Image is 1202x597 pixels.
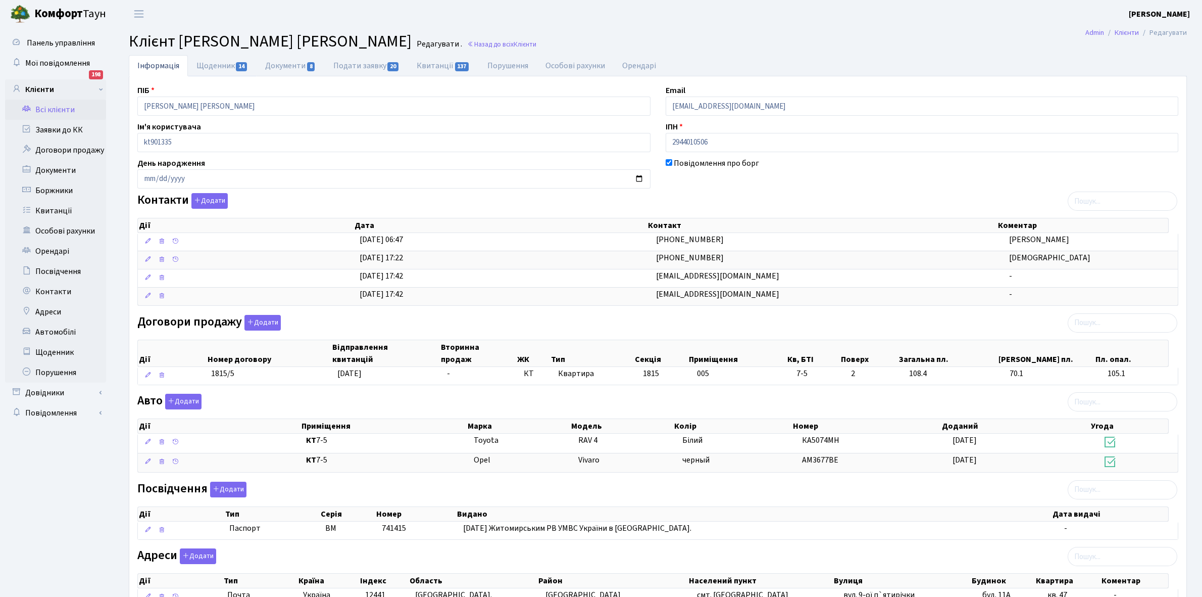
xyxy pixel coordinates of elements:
[514,39,536,49] span: Клієнти
[5,33,106,53] a: Панель управління
[5,221,106,241] a: Особові рахунки
[223,574,298,588] th: Тип
[325,55,408,76] a: Подати заявку
[1068,313,1177,333] input: Пошук...
[674,157,759,169] label: Повідомлення про борг
[325,523,336,534] span: ВМ
[697,368,709,379] span: 005
[1009,270,1012,282] span: -
[5,383,106,403] a: Довідники
[191,193,228,209] button: Контакти
[5,160,106,180] a: Документи
[360,289,403,300] span: [DATE] 17:42
[516,340,550,366] th: ЖК
[34,6,106,23] span: Таун
[656,234,724,245] span: [PHONE_NUMBER]
[688,574,833,588] th: Населений пункт
[137,315,281,331] label: Договори продажу
[5,302,106,322] a: Адреси
[34,6,83,22] b: Комфорт
[796,368,843,380] span: 7-5
[297,574,359,588] th: Країна
[5,180,106,201] a: Боржники
[188,55,257,76] a: Щоденник
[375,507,456,521] th: Номер
[673,419,792,433] th: Колір
[409,574,538,588] th: Область
[320,507,376,521] th: Серія
[138,507,224,521] th: Дії
[224,507,320,521] th: Тип
[1068,480,1177,499] input: Пошук...
[792,419,941,433] th: Номер
[5,140,106,160] a: Договори продажу
[1068,392,1177,411] input: Пошук...
[337,368,362,379] span: [DATE]
[1115,27,1139,38] a: Клієнти
[387,62,398,71] span: 20
[578,435,597,446] span: RAV 4
[360,252,403,263] span: [DATE] 17:22
[1070,22,1202,43] nav: breadcrumb
[307,62,315,71] span: 8
[360,270,403,282] span: [DATE] 17:42
[997,340,1095,366] th: [PERSON_NAME] пл.
[1051,507,1168,521] th: Дата видачі
[359,574,409,588] th: Індекс
[614,55,665,76] a: Орендарі
[129,55,188,76] a: Інформація
[306,454,316,466] b: КТ
[971,574,1035,588] th: Будинок
[941,419,1090,433] th: Доданий
[455,62,469,71] span: 137
[578,454,599,466] span: Vivaro
[688,340,786,366] th: Приміщення
[208,480,246,497] a: Додати
[5,120,106,140] a: Заявки до КК
[408,55,478,76] a: Квитанції
[440,340,516,366] th: Вторинна продаж
[25,58,90,69] span: Мої повідомлення
[126,6,152,22] button: Переключити навігацію
[5,79,106,100] a: Клієнти
[467,419,571,433] th: Марка
[165,394,202,409] button: Авто
[1139,27,1187,38] li: Редагувати
[137,121,201,133] label: Ім'я користувача
[10,4,30,24] img: logo.png
[474,435,498,446] span: Toyota
[1100,574,1168,588] th: Коментар
[1129,9,1190,20] b: [PERSON_NAME]
[656,252,724,263] span: [PHONE_NUMBER]
[177,547,216,565] a: Додати
[5,342,106,362] a: Щоденник
[138,419,300,433] th: Дії
[463,523,691,534] span: [DATE] Житомирським РВ УМВС України в [GEOGRAPHIC_DATA].
[5,53,106,73] a: Мої повідомлення198
[5,282,106,302] a: Контакти
[666,121,683,133] label: ІПН
[802,435,839,446] span: КА5074МН
[306,435,316,446] b: КТ
[1129,8,1190,20] a: [PERSON_NAME]
[1009,252,1090,263] span: [DEMOGRAPHIC_DATA]
[138,218,354,233] th: Дії
[1068,192,1177,211] input: Пошук...
[257,55,324,76] a: Документи
[786,340,840,366] th: Кв, БТІ
[129,30,412,53] span: Клієнт [PERSON_NAME] [PERSON_NAME]
[415,39,462,49] small: Редагувати .
[5,322,106,342] a: Автомобілі
[306,454,465,466] span: 7-5
[354,218,647,233] th: Дата
[180,548,216,564] button: Адреси
[953,454,977,466] span: [DATE]
[1064,523,1067,534] span: -
[89,70,103,79] div: 198
[138,340,207,366] th: Дії
[244,315,281,331] button: Договори продажу
[898,340,997,366] th: Загальна пл.
[643,368,659,379] span: 1815
[242,313,281,331] a: Додати
[137,193,228,209] label: Контакти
